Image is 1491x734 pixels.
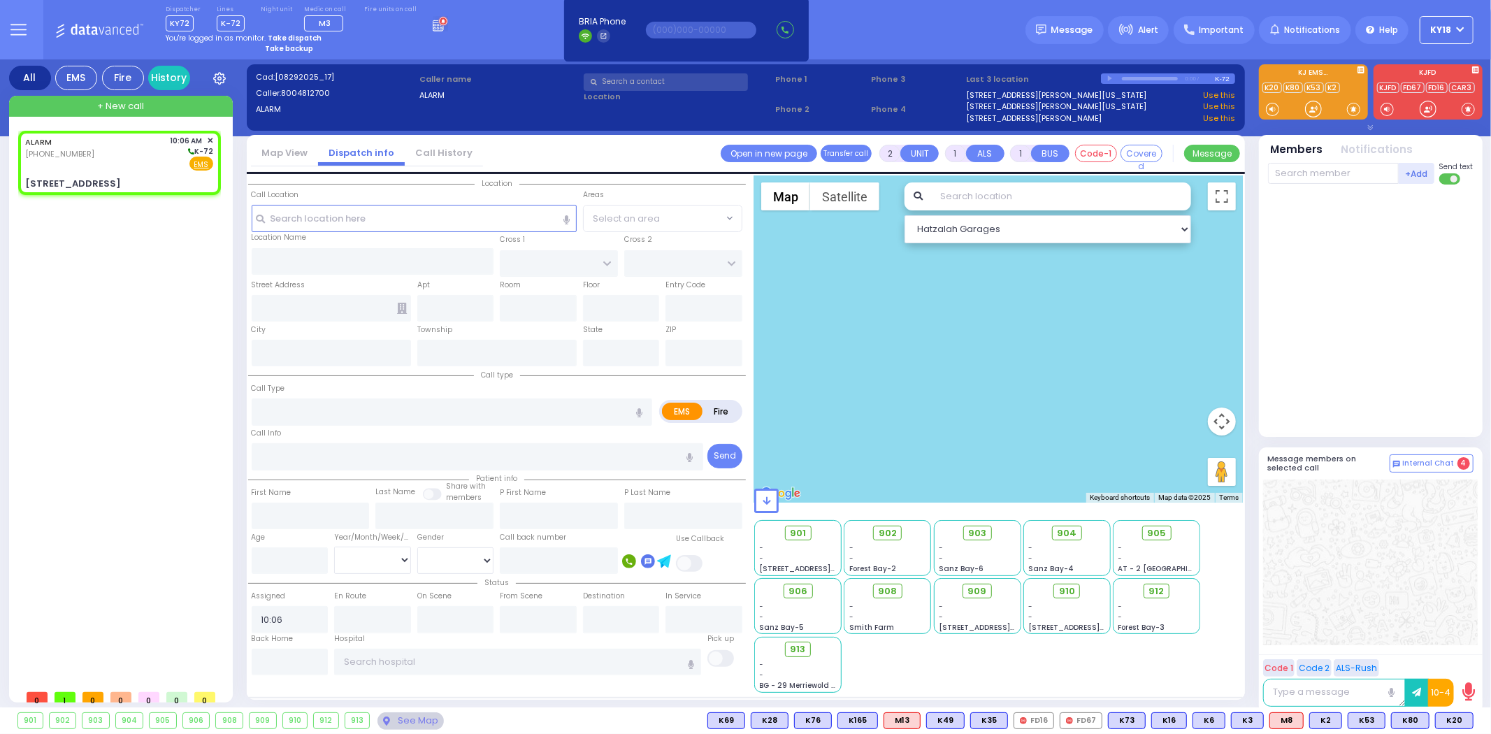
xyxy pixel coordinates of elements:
label: In Service [665,591,701,602]
span: Phone 2 [775,103,866,115]
div: EMS [55,66,97,90]
button: Toggle fullscreen view [1208,182,1236,210]
a: [STREET_ADDRESS][PERSON_NAME][US_STATE] [967,101,1147,113]
span: 4 [1457,457,1470,470]
label: Gender [417,532,444,543]
label: Medic on call [304,6,348,14]
span: 1 [55,692,75,703]
button: ALS-Rush [1334,659,1379,677]
label: Areas [583,189,604,201]
span: You're logged in as monitor. [166,33,266,43]
span: Patient info [469,473,524,484]
div: BLS [1348,712,1385,729]
button: Show street map [761,182,810,210]
span: Status [477,577,516,588]
span: - [939,601,943,612]
div: 901 [18,713,43,728]
div: BLS [1435,712,1474,729]
a: Call History [405,146,483,159]
span: BRIA Phone [579,15,626,28]
span: 10:06 AM [171,136,203,146]
span: [STREET_ADDRESS][PERSON_NAME] [1028,622,1160,633]
div: K73 [1108,712,1146,729]
div: BLS [1108,712,1146,729]
span: 0 [194,692,215,703]
span: 902 [879,526,897,540]
input: Search location here [252,205,577,231]
div: BLS [794,712,832,729]
span: Sanz Bay-6 [939,563,984,574]
div: K20 [1435,712,1474,729]
div: 913 [345,713,370,728]
span: Other building occupants [397,303,407,314]
button: Code 2 [1297,659,1332,677]
div: 908 [216,713,243,728]
label: Caller name [419,73,579,85]
span: - [760,601,764,612]
a: K53 [1304,82,1324,93]
span: 912 [1149,584,1165,598]
label: Room [500,280,521,291]
a: CAR3 [1449,82,1475,93]
span: - [1118,553,1123,563]
a: Use this [1203,101,1235,113]
label: En Route [334,591,366,602]
button: Show satellite imagery [810,182,879,210]
span: 0 [27,692,48,703]
span: BG - 29 Merriewold S. [760,680,838,691]
div: BLS [1309,712,1342,729]
label: City [252,324,266,336]
span: Phone 3 [871,73,962,85]
label: Hospital [334,633,365,645]
label: First Name [252,487,291,498]
input: Search a contact [584,73,748,91]
button: Drag Pegman onto the map to open Street View [1208,458,1236,486]
button: Code-1 [1075,145,1117,162]
a: Open in new page [721,145,817,162]
div: All [9,66,51,90]
input: Search member [1268,163,1399,184]
span: K-72 [217,15,245,31]
button: Notifications [1341,142,1413,158]
label: Use Callback [676,533,724,545]
span: - [760,542,764,553]
label: Location Name [252,232,307,243]
label: On Scene [417,591,452,602]
span: 0 [166,692,187,703]
label: P First Name [500,487,546,498]
a: Map View [251,146,318,159]
span: Call type [474,370,520,380]
span: [STREET_ADDRESS][PERSON_NAME] [939,622,1071,633]
div: K6 [1193,712,1225,729]
div: Year/Month/Week/Day [334,532,411,543]
div: K165 [837,712,878,729]
span: 0 [110,692,131,703]
span: - [849,612,853,622]
label: Night unit [261,6,292,14]
img: comment-alt.png [1393,461,1400,468]
span: [08292025_17] [275,71,334,82]
a: History [148,66,190,90]
span: - [939,612,943,622]
button: Code 1 [1263,659,1295,677]
u: EMS [194,159,209,170]
span: 913 [791,642,806,656]
label: ALARM [419,89,579,101]
span: - [760,553,764,563]
h5: Message members on selected call [1268,454,1390,473]
input: Search hospital [334,649,701,675]
div: K16 [1151,712,1187,729]
span: KY18 [1431,24,1452,36]
span: Select an area [593,212,660,226]
label: State [583,324,603,336]
label: From Scene [500,591,542,602]
label: Last 3 location [967,73,1101,85]
label: Township [417,324,452,336]
div: ALS [884,712,921,729]
div: 910 [283,713,308,728]
span: ✕ [207,135,213,147]
button: Message [1184,145,1240,162]
img: red-radio-icon.svg [1066,717,1073,724]
div: BLS [837,712,878,729]
a: KJFD [1377,82,1399,93]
